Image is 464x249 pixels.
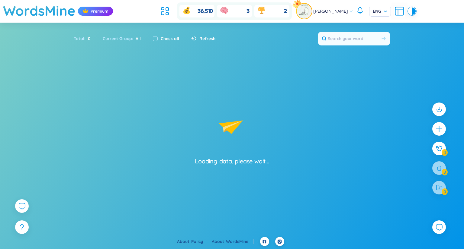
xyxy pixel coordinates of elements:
[318,32,377,45] input: Search your word
[247,8,250,15] span: 3
[297,4,312,19] img: avatar
[297,4,313,19] a: avatarpro
[161,35,179,42] label: Check all
[198,8,213,15] span: 36,510
[97,32,147,45] div: Current Group :
[226,239,253,244] a: WordsMine
[74,32,97,45] div: Total :
[284,8,287,15] span: 2
[177,238,208,245] div: About
[212,238,253,245] div: About
[373,8,387,14] span: ENG
[313,8,348,14] span: [PERSON_NAME]
[133,36,141,41] span: All
[78,7,113,16] div: Premium
[85,35,91,42] span: 0
[195,157,269,165] div: Loading data, please wait...
[191,239,208,244] a: Policy
[199,35,215,42] span: Refresh
[435,125,443,133] span: plus
[82,8,89,14] img: crown icon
